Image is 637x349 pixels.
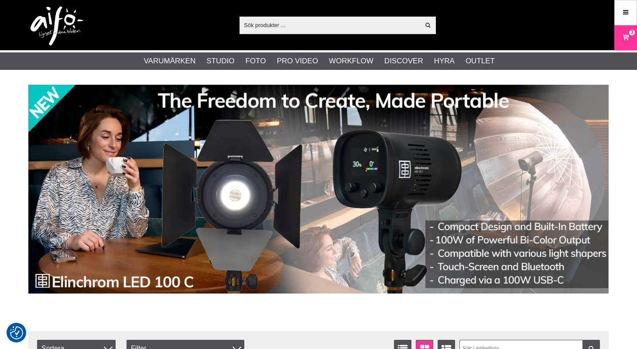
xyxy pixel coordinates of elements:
a: Discover [384,55,423,67]
img: Revisit consent button [10,326,23,339]
a: Foto [245,55,266,67]
button: Samtyckesinställningar [10,325,23,341]
a: Pro Video [277,55,318,67]
a: Varumärken [144,55,196,67]
span: 3 [630,28,634,36]
a: Outlet [466,55,495,67]
a: 3 [615,28,637,48]
img: logo.png [31,7,83,46]
a: Workflow [329,55,373,67]
input: Sök produkter ... [240,18,420,31]
a: Hyra [434,55,455,67]
a: Studio [206,55,234,67]
img: Annons:002 banner-elin-led100c11390x.jpg [28,85,609,294]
